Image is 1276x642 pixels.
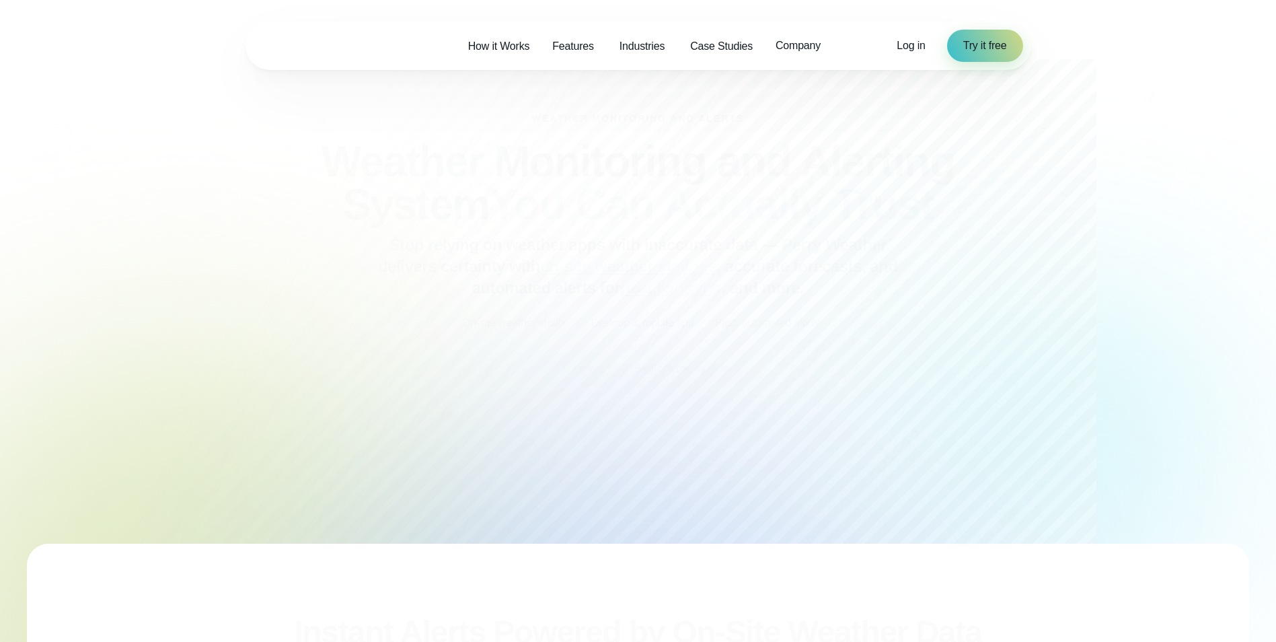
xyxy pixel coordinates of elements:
[552,38,594,55] span: Features
[468,38,530,55] span: How it Works
[457,32,541,60] a: How it Works
[897,38,925,54] a: Log in
[776,38,821,54] span: Company
[963,38,1007,54] span: Try it free
[690,38,753,55] span: Case Studies
[947,30,1023,62] a: Try it free
[897,40,925,51] span: Log in
[679,32,764,60] a: Case Studies
[620,38,665,55] span: Industries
